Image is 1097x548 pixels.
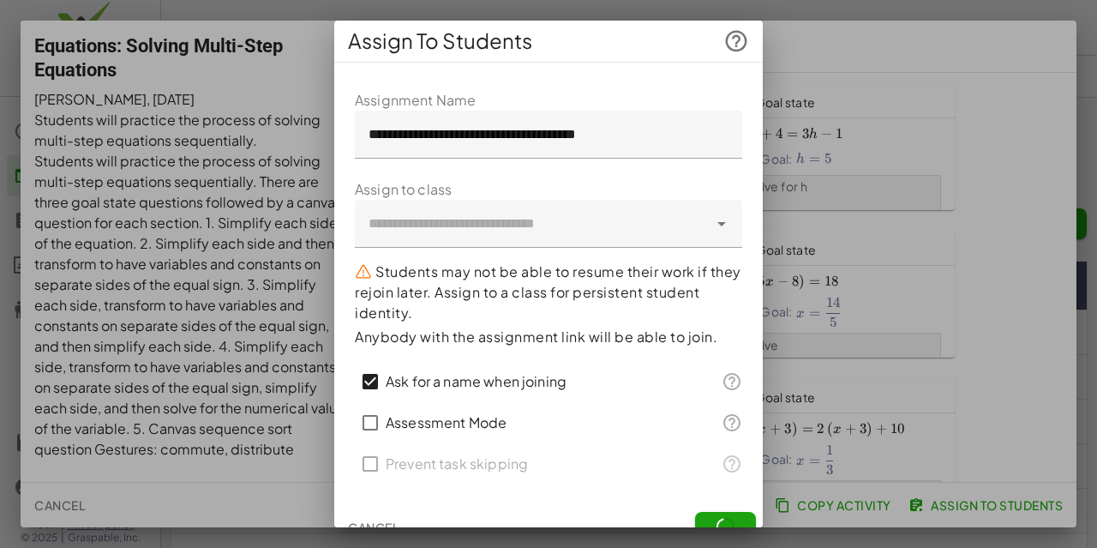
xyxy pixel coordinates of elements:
label: Assign to class [355,179,452,200]
button: Cancel [341,512,405,543]
span: Cancel [348,520,399,535]
label: Assignment Name [355,90,476,111]
label: Assessment Mode [386,402,507,443]
label: Ask for a name when joining [386,361,566,402]
p: Students may not be able to resume their work if they rejoin later. Assign to a class for persist... [355,262,742,323]
span: Assign To Students [348,27,532,55]
p: Anybody with the assignment link will be able to join. [355,327,742,347]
